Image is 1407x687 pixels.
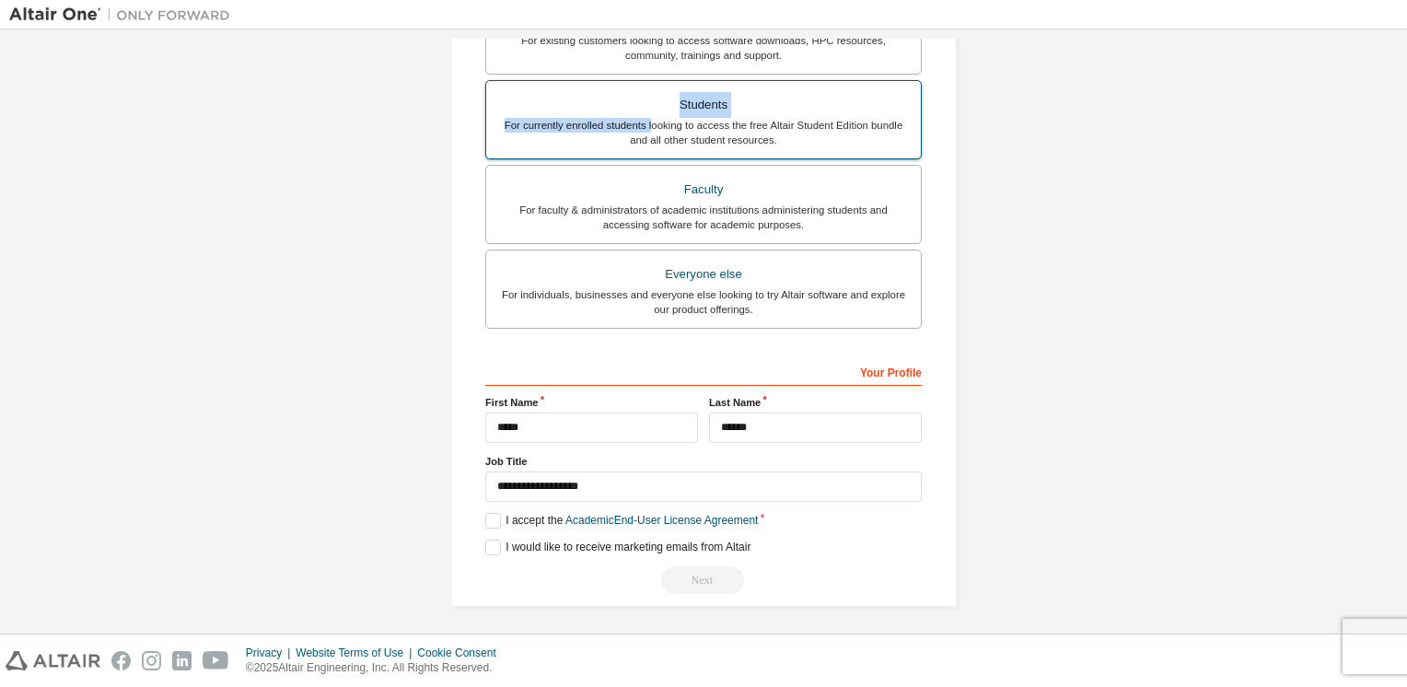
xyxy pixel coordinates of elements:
label: Last Name [709,395,922,410]
div: Cookie Consent [417,646,506,660]
div: Students [497,92,910,118]
div: For currently enrolled students looking to access the free Altair Student Edition bundle and all ... [497,118,910,147]
div: For individuals, businesses and everyone else looking to try Altair software and explore our prod... [497,287,910,317]
div: For faculty & administrators of academic institutions administering students and accessing softwa... [497,203,910,232]
label: I accept the [485,513,758,529]
div: Your Profile [485,356,922,386]
label: First Name [485,395,698,410]
p: © 2025 Altair Engineering, Inc. All Rights Reserved. [246,660,507,676]
img: altair_logo.svg [6,651,100,670]
div: Read and acccept EULA to continue [485,566,922,594]
div: Privacy [246,646,296,660]
img: youtube.svg [203,651,229,670]
img: linkedin.svg [172,651,192,670]
img: Altair One [9,6,239,24]
div: Faculty [497,177,910,203]
label: Job Title [485,454,922,469]
div: Everyone else [497,262,910,287]
label: I would like to receive marketing emails from Altair [485,540,750,555]
img: facebook.svg [111,651,131,670]
div: For existing customers looking to access software downloads, HPC resources, community, trainings ... [497,33,910,63]
a: Academic End-User License Agreement [565,514,758,527]
div: Website Terms of Use [296,646,417,660]
img: instagram.svg [142,651,161,670]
